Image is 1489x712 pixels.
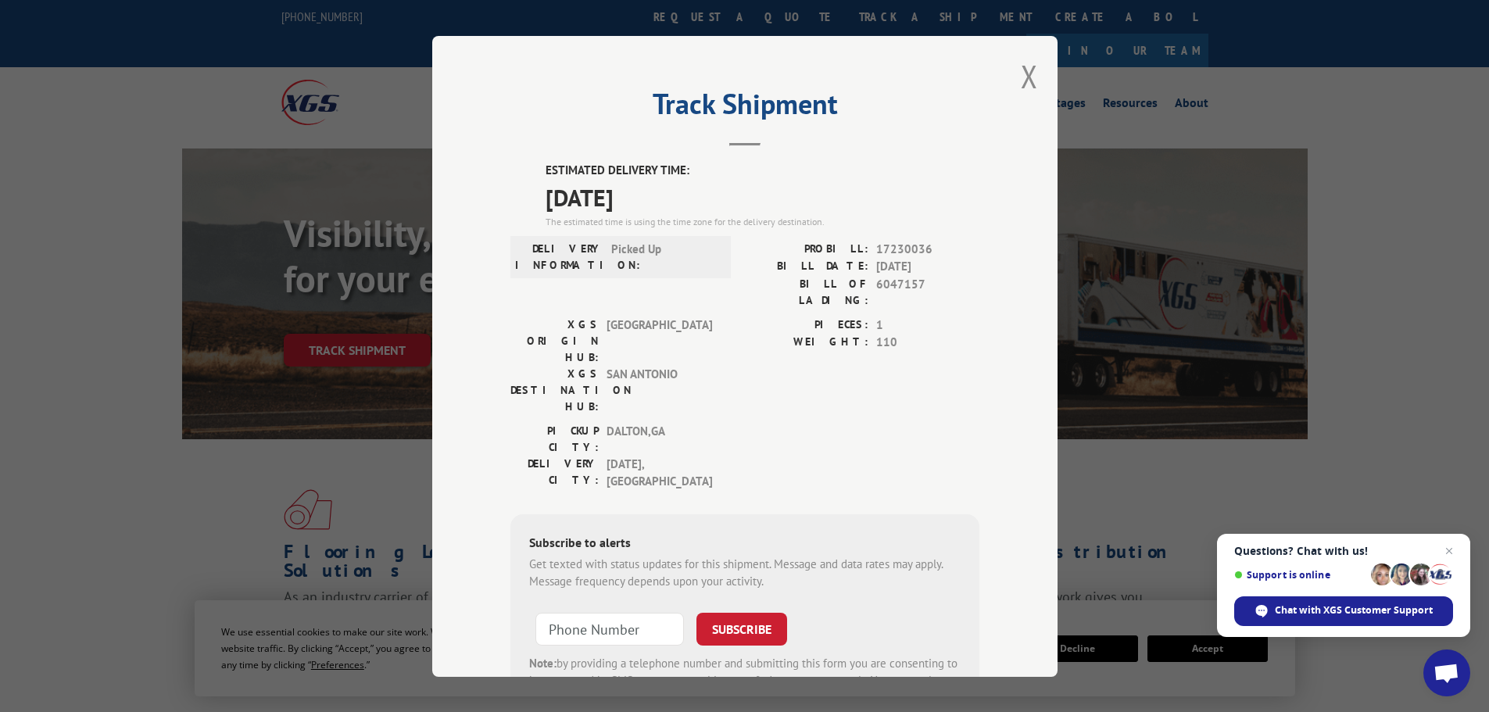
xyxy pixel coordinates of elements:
strong: Note: [529,655,557,670]
input: Phone Number [535,612,684,645]
span: Questions? Chat with us! [1234,545,1453,557]
span: 6047157 [876,275,979,308]
button: Close modal [1021,55,1038,97]
span: DALTON , GA [607,422,712,455]
span: Close chat [1440,542,1459,560]
label: DELIVERY INFORMATION: [515,240,603,273]
label: BILL OF LADING: [745,275,868,308]
span: SAN ANTONIO [607,365,712,414]
div: Get texted with status updates for this shipment. Message and data rates may apply. Message frequ... [529,555,961,590]
span: [DATE] [876,258,979,276]
label: BILL DATE: [745,258,868,276]
div: Open chat [1423,649,1470,696]
span: Support is online [1234,569,1366,581]
div: by providing a telephone number and submitting this form you are consenting to be contacted by SM... [529,654,961,707]
label: PICKUP CITY: [510,422,599,455]
label: DELIVERY CITY: [510,455,599,490]
label: XGS ORIGIN HUB: [510,316,599,365]
span: Picked Up [611,240,717,273]
button: SUBSCRIBE [696,612,787,645]
label: WEIGHT: [745,334,868,352]
div: The estimated time is using the time zone for the delivery destination. [546,214,979,228]
label: PIECES: [745,316,868,334]
label: PROBILL: [745,240,868,258]
span: 110 [876,334,979,352]
span: [DATE] , [GEOGRAPHIC_DATA] [607,455,712,490]
span: [DATE] [546,179,979,214]
label: ESTIMATED DELIVERY TIME: [546,162,979,180]
span: [GEOGRAPHIC_DATA] [607,316,712,365]
h2: Track Shipment [510,93,979,123]
span: 1 [876,316,979,334]
div: Subscribe to alerts [529,532,961,555]
span: 17230036 [876,240,979,258]
div: Chat with XGS Customer Support [1234,596,1453,626]
span: Chat with XGS Customer Support [1275,603,1433,617]
label: XGS DESTINATION HUB: [510,365,599,414]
